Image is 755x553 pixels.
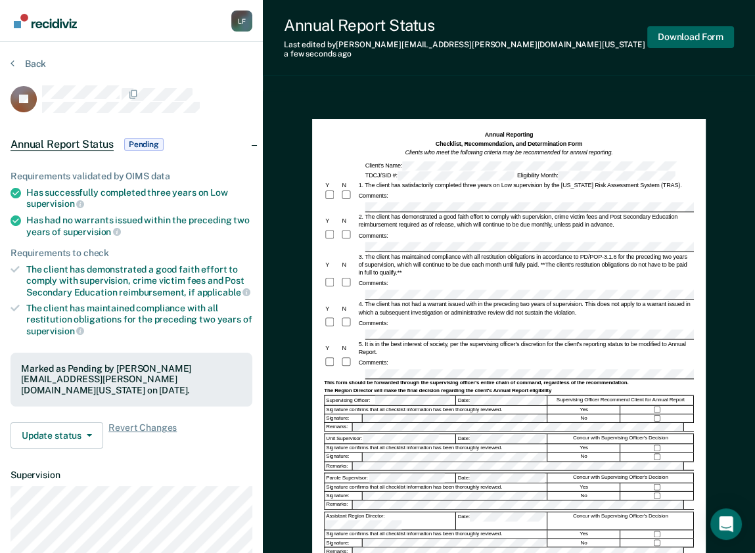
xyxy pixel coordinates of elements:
[357,181,693,188] div: 1. The client has satisfactorily completed three years on Low supervision by the [US_STATE] Risk ...
[324,380,694,386] div: This form should be forwarded through the supervising officer's entire chain of command, regardle...
[63,227,121,237] span: supervision
[547,539,620,546] div: No
[547,434,693,443] div: Concur with Supervising Officer's Decision
[357,212,693,228] div: 2. The client has demonstrated a good faith effort to comply with supervision, crime victim fees ...
[284,49,352,58] span: a few seconds ago
[357,319,389,326] div: Comments:
[26,303,252,336] div: The client has maintained compliance with all restitution obligations for the preceding two years of
[325,491,362,499] div: Signature:
[548,483,621,491] div: Yes
[26,326,84,336] span: supervision
[11,422,103,449] button: Update status
[325,405,547,413] div: Signature confirms that all checklist information has been thoroughly reviewed.
[324,304,340,312] div: Y
[456,512,547,529] div: Date:
[26,187,252,210] div: Has successfully completed three years on Low
[340,260,357,268] div: N
[357,340,693,355] div: 5. It is in the best interest of society, per the supervising officer's discretion for the client...
[340,304,357,312] div: N
[26,198,84,209] span: supervision
[325,483,547,491] div: Signature confirms that all checklist information has been thoroughly reviewed.
[21,363,242,396] div: Marked as Pending by [PERSON_NAME][EMAIL_ADDRESS][PERSON_NAME][DOMAIN_NAME][US_STATE] on [DATE].
[340,343,357,351] div: N
[284,16,647,35] div: Annual Report Status
[325,414,362,422] div: Signature:
[325,473,455,482] div: Parole Supervisor:
[405,149,612,156] em: Clients who meet the following criteria may be recommended for annual reporting.
[547,414,620,422] div: No
[325,539,362,546] div: Signature:
[547,453,620,460] div: No
[340,217,357,225] div: N
[456,473,547,482] div: Date:
[710,508,742,540] div: Open Intercom Messenger
[26,264,252,298] div: The client has demonstrated a good faith effort to comply with supervision, crime victim fees and...
[364,161,679,170] div: Client's Name:
[108,422,177,449] span: Revert Changes
[547,512,693,529] div: Concur with Supervising Officer's Decision
[231,11,252,32] div: L F
[357,358,389,366] div: Comments:
[324,181,340,188] div: Y
[516,171,677,180] div: Eligibility Month:
[325,530,547,538] div: Signature confirms that all checklist information has been thoroughly reviewed.
[325,444,547,452] div: Signature confirms that all checklist information has been thoroughly reviewed.
[11,138,114,151] span: Annual Report Status
[548,530,621,538] div: Yes
[357,231,389,239] div: Comments:
[124,138,164,151] span: Pending
[456,395,547,405] div: Date:
[547,473,693,482] div: Concur with Supervising Officer's Decision
[357,300,693,316] div: 4. The client has not had a warrant issued with in the preceding two years of supervision. This d...
[357,191,389,199] div: Comments:
[14,14,77,28] img: Recidiviz
[340,181,357,188] div: N
[11,58,46,70] button: Back
[324,387,694,393] div: The Region Director will make the final decision regarding the client's Annual Report eligibility
[436,140,583,146] strong: Checklist, Recommendation, and Determination Form
[547,491,620,499] div: No
[324,260,340,268] div: Y
[325,500,353,508] div: Remarks:
[647,26,734,48] button: Download Form
[325,462,353,470] div: Remarks:
[11,248,252,259] div: Requirements to check
[325,453,362,460] div: Signature:
[26,215,252,237] div: Has had no warrants issued within the preceding two years of
[325,512,455,529] div: Assistant Region Director:
[325,395,455,405] div: Supervising Officer:
[197,287,250,298] span: applicable
[364,171,516,180] div: TDCJ/SID #:
[11,171,252,182] div: Requirements validated by OIMS data
[325,434,455,443] div: Unit Supervisor:
[324,217,340,225] div: Y
[485,131,534,138] strong: Annual Reporting
[357,252,693,276] div: 3. The client has maintained compliance with all restitution obligations in accordance to PD/POP-...
[324,343,340,351] div: Y
[284,40,647,59] div: Last edited by [PERSON_NAME][EMAIL_ADDRESS][PERSON_NAME][DOMAIN_NAME][US_STATE]
[325,422,353,430] div: Remarks:
[548,405,621,413] div: Yes
[456,434,547,443] div: Date:
[357,278,389,286] div: Comments:
[548,444,621,452] div: Yes
[11,470,252,481] dt: Supervision
[547,395,693,405] div: Supervising Officer Recommend Client for Annual Report
[231,11,252,32] button: Profile dropdown button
